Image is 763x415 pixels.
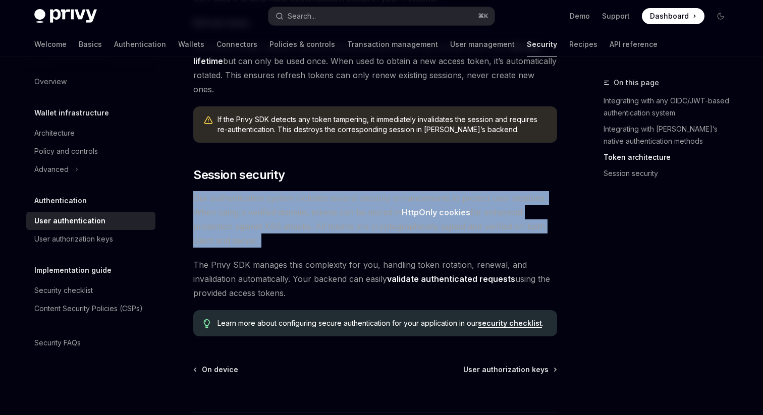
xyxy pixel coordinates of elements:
span: ⌘ K [478,12,488,20]
a: Policy and controls [26,142,155,160]
div: Search... [288,10,316,22]
a: Basics [79,32,102,56]
span: Dashboard [650,11,689,21]
span: Learn more about configuring secure authentication for your application in our . [217,318,547,328]
a: Transaction management [347,32,438,56]
div: Policy and controls [34,145,98,157]
a: API reference [610,32,658,56]
a: security checklist [478,319,542,328]
div: User authentication [34,215,105,227]
a: On device [194,365,238,375]
div: Security FAQs [34,337,81,349]
button: Toggle Advanced section [26,160,155,179]
a: Policies & controls [269,32,335,56]
strong: HttpOnly cookies [402,207,470,217]
a: Security FAQs [26,334,155,352]
span: If the Privy SDK detects any token tampering, it immediately invalidates the session and requires... [217,114,547,135]
h5: Authentication [34,195,87,207]
a: Integrating with [PERSON_NAME]’s native authentication methods [604,121,737,149]
div: Security checklist [34,284,93,297]
button: Toggle dark mode [713,8,729,24]
a: User management [450,32,515,56]
a: User authentication [26,212,155,230]
a: Session security [604,165,737,182]
img: dark logo [34,9,97,23]
a: validate authenticated requests [387,274,515,284]
a: Recipes [569,32,597,56]
span: User authorization keys [463,365,549,375]
a: Overview [26,73,155,91]
svg: Tip [203,319,210,328]
svg: Warning [203,115,213,126]
div: Advanced [34,163,69,175]
span: On device [202,365,238,375]
span: Our authentication system includes several security enhancements to protect user sessions. When u... [193,191,557,248]
h5: Wallet infrastructure [34,107,109,119]
a: Architecture [26,124,155,142]
a: Connectors [216,32,257,56]
div: Overview [34,76,67,88]
a: Token architecture [604,149,737,165]
a: Dashboard [642,8,704,24]
a: Wallets [178,32,204,56]
button: Open search [268,7,495,25]
span: To provide longer sessions without compromising security, the refresh token has a but can only be... [193,40,557,96]
span: The Privy SDK manages this complexity for you, handling token rotation, renewal, and invalidation... [193,258,557,300]
a: Demo [570,11,590,21]
h5: Implementation guide [34,264,112,276]
a: Welcome [34,32,67,56]
a: User authorization keys [26,230,155,248]
a: Security checklist [26,281,155,300]
a: Integrating with any OIDC/JWT-based authentication system [604,93,737,121]
div: Content Security Policies (CSPs) [34,303,143,315]
div: User authorization keys [34,233,113,245]
a: User authorization keys [463,365,556,375]
a: Security [527,32,557,56]
div: Architecture [34,127,75,139]
a: Content Security Policies (CSPs) [26,300,155,318]
span: On this page [614,77,659,89]
span: Session security [193,167,285,183]
a: Authentication [114,32,166,56]
a: Support [602,11,630,21]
